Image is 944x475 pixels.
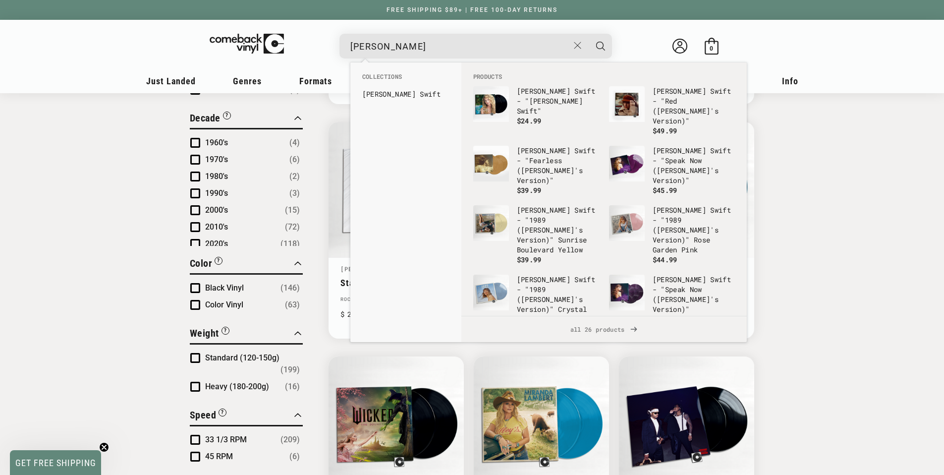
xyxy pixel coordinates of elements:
[653,146,706,155] b: [PERSON_NAME]
[146,76,196,86] span: Just Landed
[340,265,393,273] a: [PERSON_NAME]
[233,76,262,86] span: Genres
[468,72,740,81] li: Products
[653,275,706,284] b: [PERSON_NAME]
[657,225,710,235] b: [PERSON_NAME]
[609,86,735,136] a: Taylor Swift - "Red (Taylor's Version)" [PERSON_NAME] Swift - "Red ([PERSON_NAME]'s Version)" $49.99
[289,154,300,166] span: Number of products: (6)
[205,452,233,461] span: 45 RPM
[205,155,228,164] span: 1970's
[609,86,645,122] img: Taylor Swift - "Red (Taylor's Version)"
[285,221,300,233] span: Number of products: (72)
[289,187,300,199] span: Number of products: (3)
[350,62,461,107] div: Collections
[205,435,247,444] span: 33 1/3 RPM
[517,86,570,96] b: [PERSON_NAME]
[604,270,740,349] li: products: Taylor Swift - "Speak Now (Taylor's Version)" Violet Marble Edition
[190,409,217,421] span: Speed
[517,255,542,264] span: $39.99
[473,86,509,122] img: Taylor Swift - "Taylor Swift"
[517,106,533,116] b: Swif
[574,146,591,155] b: Swif
[609,146,645,181] img: Taylor Swift - "Speak Now (Taylor's Version)"
[609,275,645,310] img: Taylor Swift - "Speak Now (Taylor's Version)" Violet Marble Edition
[653,126,677,135] span: $49.99
[205,205,228,215] span: 2000's
[469,316,739,342] span: all 26 products
[517,146,599,185] p: t - "Fearless ( 's Version)"
[609,205,735,265] a: Taylor Swift - "1989 (Taylor's Version)" Rose Garden Pink [PERSON_NAME] Swift - "1989 ([PERSON_NA...
[357,72,454,86] li: Collections
[657,295,710,304] b: [PERSON_NAME]
[190,257,213,269] span: Color
[517,146,570,155] b: [PERSON_NAME]
[468,200,604,270] li: products: Taylor Swift - "1989 (Taylor's Version)" Sunrise Boulevard Yellow
[710,205,726,215] b: Swif
[468,81,604,139] li: products: Taylor Swift - "Taylor Swift"
[653,146,735,185] p: t - "Speak Now ( 's Version)"
[205,188,228,198] span: 1990's
[517,86,599,116] p: t - " t"
[468,141,604,200] li: products: Taylor Swift - "Fearless (Taylor's Version)"
[461,62,747,316] div: Products
[190,326,229,343] button: Filter by Weight
[529,96,583,106] b: [PERSON_NAME]
[205,172,228,181] span: 1980's
[517,205,570,215] b: [PERSON_NAME]
[657,166,710,175] b: [PERSON_NAME]
[190,256,223,273] button: Filter by Color
[340,278,452,288] a: Starcatcher
[289,451,300,463] span: Number of products: (6)
[517,275,599,324] p: t - "1989 ( 's Version)" Crystal Sky Blue
[339,34,612,59] div: Search
[205,353,279,362] span: Standard (120-150g)
[205,222,228,232] span: 2010's
[205,239,228,248] span: 2020's
[473,146,509,181] img: Taylor Swift - "Fearless (Taylor's Version)"
[657,106,710,116] b: [PERSON_NAME]
[285,299,300,311] span: Number of products: (63)
[710,86,726,96] b: Swif
[99,442,109,452] button: Close teaser
[609,146,735,195] a: Taylor Swift - "Speak Now (Taylor's Version)" [PERSON_NAME] Swift - "Speak Now ([PERSON_NAME]'s V...
[521,295,574,304] b: [PERSON_NAME]
[280,434,300,446] span: Number of products: (209)
[574,86,591,96] b: Swif
[609,205,645,241] img: Taylor Swift - "1989 (Taylor's Version)" Rose Garden Pink
[461,316,747,342] div: View All
[461,316,747,342] a: all 26 products
[468,270,604,339] li: products: Taylor Swift - "1989 (Taylor's Version)" Crystal Sky Blue
[473,275,509,310] img: Taylor Swift - "1989 (Taylor's Version)" Crystal Sky Blue
[205,283,244,293] span: Black Vinyl
[653,275,735,334] p: t - "Speak Now ( 's Version)" [PERSON_NAME] Edition
[521,225,574,235] b: [PERSON_NAME]
[653,185,677,195] span: $45.99
[289,137,300,149] span: Number of products: (4)
[190,327,219,339] span: Weight
[782,76,798,86] span: Info
[604,81,740,141] li: products: Taylor Swift - "Red (Taylor's Version)"
[517,275,570,284] b: [PERSON_NAME]
[473,146,599,195] a: Taylor Swift - "Fearless (Taylor's Version)" [PERSON_NAME] Swift - "Fearless ([PERSON_NAME]'s Ver...
[190,408,227,425] button: Filter by Speed
[280,238,300,250] span: Number of products: (118)
[517,116,542,125] span: $24.99
[280,282,300,294] span: Number of products: (146)
[357,86,454,102] li: collections: Taylor Swift
[205,382,269,391] span: Heavy (180-200g)
[710,146,726,155] b: Swif
[653,86,706,96] b: [PERSON_NAME]
[190,112,221,124] span: Decade
[10,450,101,475] div: GET FREE SHIPPINGClose teaser
[604,141,740,200] li: products: Taylor Swift - "Speak Now (Taylor's Version)"
[653,205,735,255] p: t - "1989 ( 's Version)" Rose Garden Pink
[653,255,677,264] span: $44.99
[574,205,591,215] b: Swif
[15,458,96,468] span: GET FREE SHIPPING
[205,300,243,309] span: Color Vinyl
[473,205,599,265] a: Taylor Swift - "1989 (Taylor's Version)" Sunrise Boulevard Yellow [PERSON_NAME] Swift - "1989 ([P...
[568,35,587,57] button: Close
[710,45,713,52] span: 0
[420,89,436,99] b: Swif
[653,86,735,126] p: t - "Red ( 's Version)"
